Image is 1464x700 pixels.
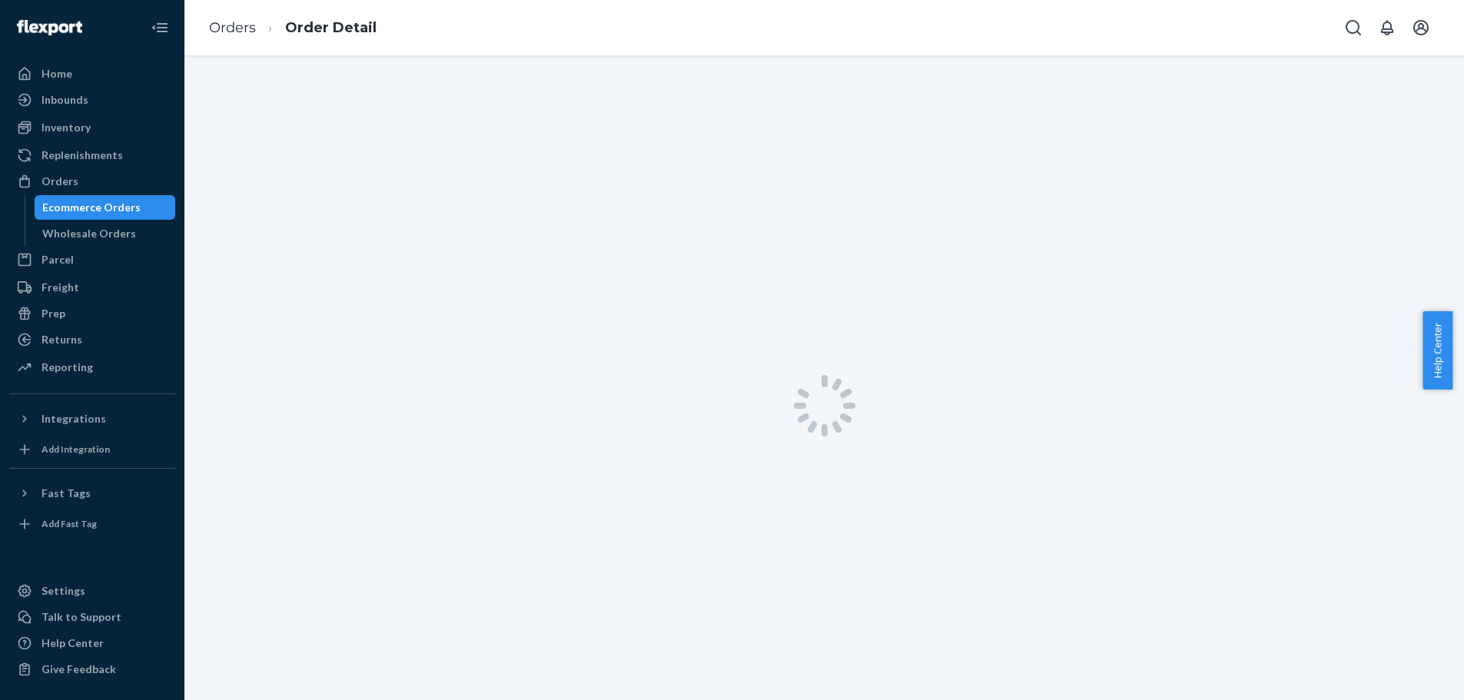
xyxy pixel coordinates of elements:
[9,481,175,506] button: Fast Tags
[41,517,97,530] div: Add Fast Tag
[209,19,256,36] a: Orders
[9,169,175,194] a: Orders
[9,61,175,86] a: Home
[9,355,175,380] a: Reporting
[1372,12,1403,43] button: Open notifications
[9,406,175,431] button: Integrations
[9,657,175,682] button: Give Feedback
[9,301,175,326] a: Prep
[41,280,79,295] div: Freight
[42,200,141,215] div: Ecommerce Orders
[35,221,176,246] a: Wholesale Orders
[41,306,65,321] div: Prep
[41,583,85,599] div: Settings
[17,20,82,35] img: Flexport logo
[9,512,175,536] a: Add Fast Tag
[285,19,377,36] a: Order Detail
[9,115,175,140] a: Inventory
[41,486,91,501] div: Fast Tags
[9,605,175,629] button: Talk to Support
[41,662,116,677] div: Give Feedback
[41,120,91,135] div: Inventory
[9,275,175,300] a: Freight
[41,609,121,625] div: Talk to Support
[9,327,175,352] a: Returns
[41,332,82,347] div: Returns
[41,443,110,456] div: Add Integration
[197,5,389,51] ol: breadcrumbs
[41,148,123,163] div: Replenishments
[9,631,175,655] a: Help Center
[41,635,104,651] div: Help Center
[35,195,176,220] a: Ecommerce Orders
[41,360,93,375] div: Reporting
[144,12,175,43] button: Close Navigation
[9,247,175,272] a: Parcel
[1423,311,1452,390] button: Help Center
[9,579,175,603] a: Settings
[41,66,72,81] div: Home
[1406,12,1436,43] button: Open account menu
[1338,12,1369,43] button: Open Search Box
[9,437,175,462] a: Add Integration
[9,143,175,168] a: Replenishments
[41,174,78,189] div: Orders
[41,411,106,426] div: Integrations
[9,88,175,112] a: Inbounds
[41,92,88,108] div: Inbounds
[42,226,136,241] div: Wholesale Orders
[41,252,74,267] div: Parcel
